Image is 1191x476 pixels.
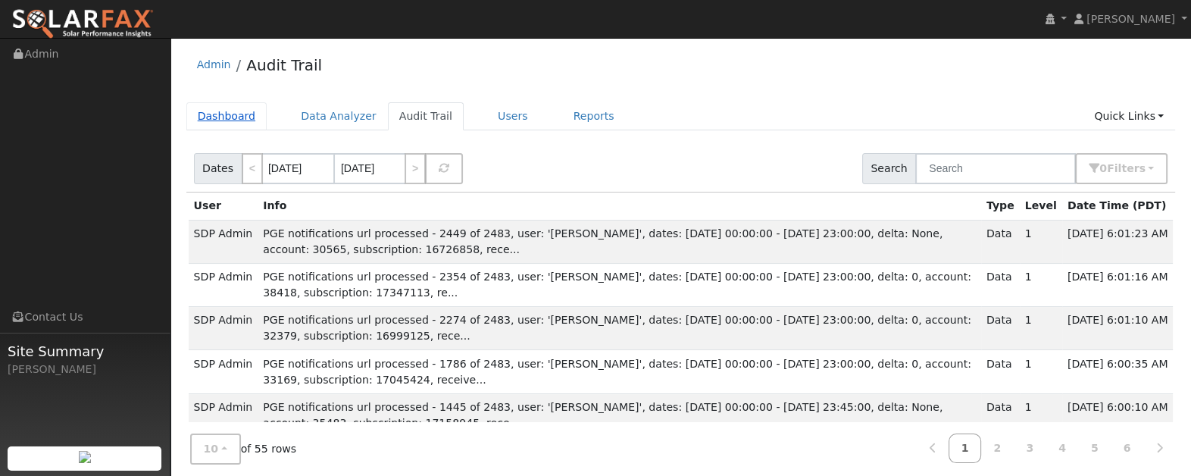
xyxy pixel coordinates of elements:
[915,153,1076,184] input: Search
[289,102,388,130] a: Data Analyzer
[486,102,539,130] a: Users
[197,58,231,70] a: Admin
[11,8,154,40] img: SolarFax
[8,341,162,362] span: Site Summary
[8,362,162,377] div: [PERSON_NAME]
[1086,13,1175,25] span: [PERSON_NAME]
[425,153,463,184] button: Refresh
[79,451,91,463] img: retrieve
[186,102,267,130] a: Dashboard
[242,153,263,184] a: <
[562,102,626,130] a: Reports
[1083,102,1175,130] a: Quick Links
[1107,162,1146,174] span: Filter
[194,153,242,184] span: Dates
[246,56,322,74] a: Audit Trail
[388,102,464,130] a: Audit Trail
[862,153,916,184] span: Search
[1139,162,1145,174] span: s
[405,153,426,184] a: >
[1075,153,1168,184] button: 0Filters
